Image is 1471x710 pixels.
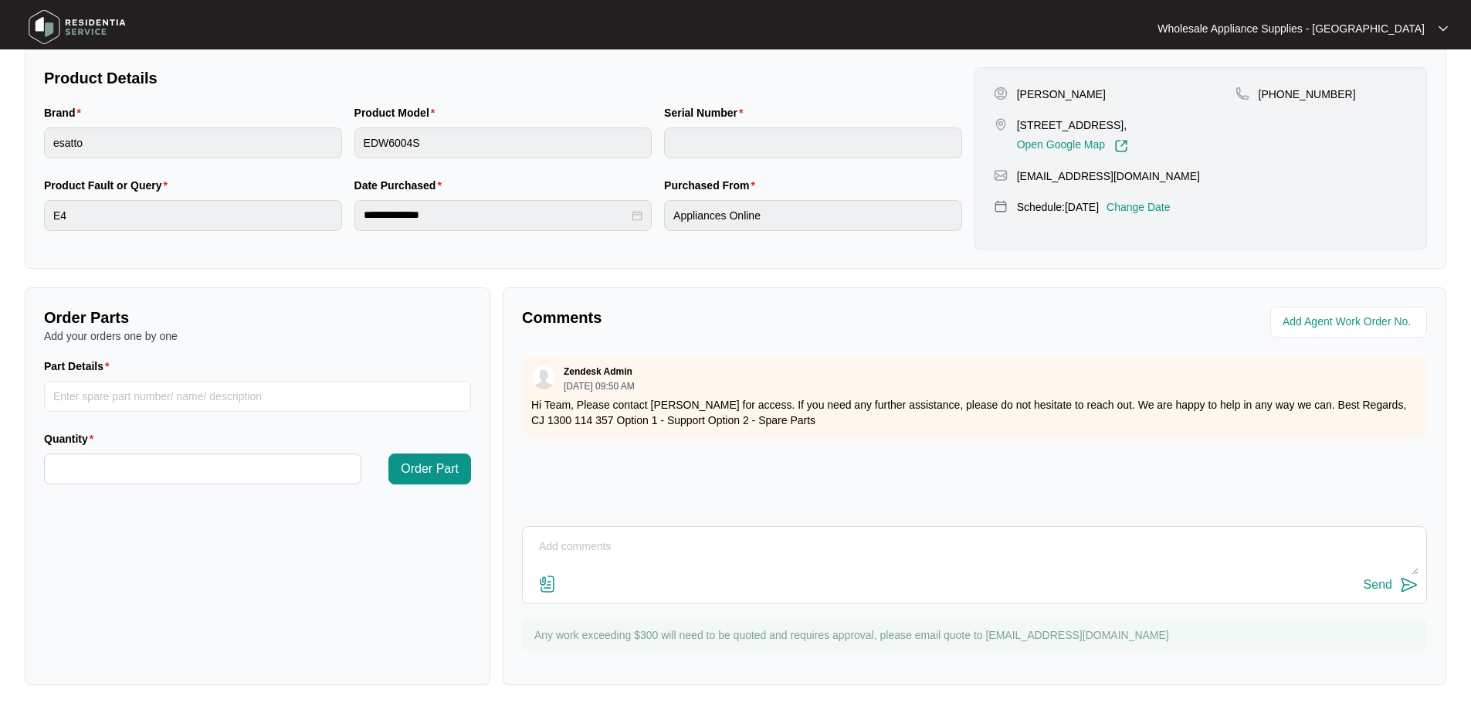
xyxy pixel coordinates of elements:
[44,431,100,447] label: Quantity
[994,199,1008,213] img: map-pin
[531,397,1418,428] p: Hi Team, Please contact [PERSON_NAME] for access. If you need any further assistance, please do n...
[1017,139,1128,153] a: Open Google Map
[354,105,442,121] label: Product Model
[45,454,361,484] input: Quantity
[23,4,131,50] img: residentia service logo
[994,168,1008,182] img: map-pin
[534,627,1419,643] p: Any work exceeding $300 will need to be quoted and requires approval, please email quote to [EMAI...
[1017,87,1106,102] p: [PERSON_NAME]
[1017,199,1099,215] p: Schedule: [DATE]
[44,358,116,374] label: Part Details
[1114,139,1128,153] img: Link-External
[354,178,448,193] label: Date Purchased
[1364,575,1418,596] button: Send
[1157,21,1425,36] p: Wholesale Appliance Supplies - [GEOGRAPHIC_DATA]
[1400,576,1418,594] img: send-icon.svg
[44,178,174,193] label: Product Fault or Query
[354,127,652,158] input: Product Model
[44,307,471,328] p: Order Parts
[1017,168,1200,184] p: [EMAIL_ADDRESS][DOMAIN_NAME]
[538,575,557,593] img: file-attachment-doc.svg
[532,366,555,389] img: user.svg
[364,207,629,223] input: Date Purchased
[44,105,87,121] label: Brand
[1107,199,1171,215] p: Change Date
[44,127,342,158] input: Brand
[1017,117,1128,133] p: [STREET_ADDRESS],
[664,127,962,158] input: Serial Number
[522,307,964,328] p: Comments
[44,200,342,231] input: Product Fault or Query
[664,105,749,121] label: Serial Number
[401,460,459,478] span: Order Part
[1364,578,1392,592] div: Send
[44,328,471,344] p: Add your orders one by one
[994,87,1008,100] img: user-pin
[564,382,635,391] p: [DATE] 09:50 AM
[664,200,962,231] input: Purchased From
[44,381,471,412] input: Part Details
[1439,25,1448,32] img: dropdown arrow
[664,178,761,193] label: Purchased From
[388,454,471,484] button: Order Part
[564,365,632,378] p: Zendesk Admin
[1283,313,1418,331] input: Add Agent Work Order No.
[994,117,1008,131] img: map-pin
[1235,87,1249,100] img: map-pin
[44,67,962,89] p: Product Details
[1259,87,1356,102] p: [PHONE_NUMBER]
